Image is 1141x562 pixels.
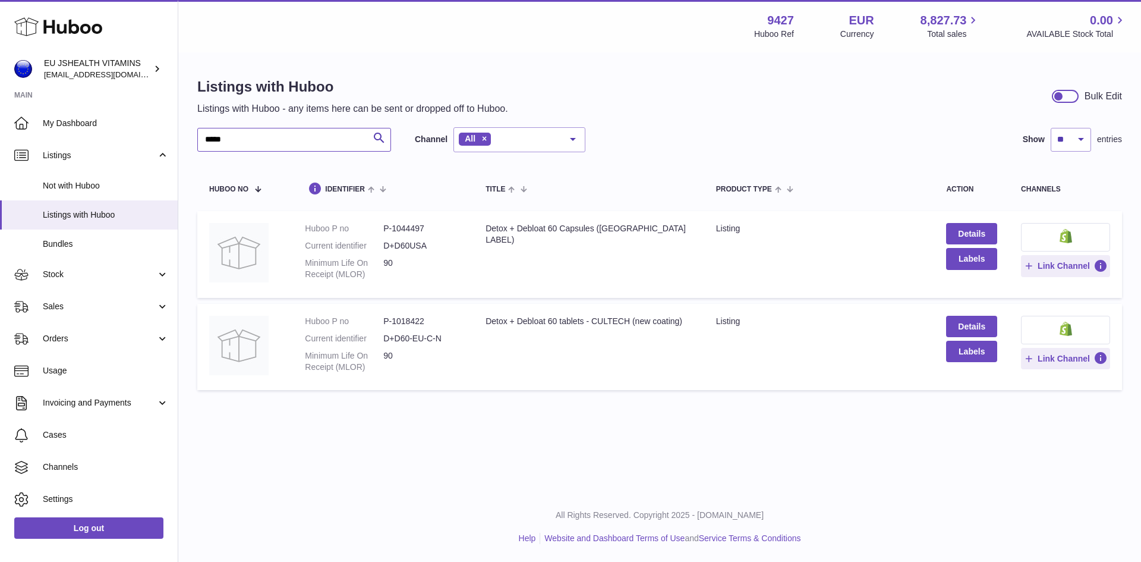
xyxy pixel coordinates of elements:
div: Huboo Ref [754,29,794,40]
span: Huboo no [209,186,248,193]
span: entries [1097,134,1122,145]
span: Orders [43,333,156,344]
dd: D+D60-EU-C-N [383,333,462,344]
span: Cases [43,429,169,441]
dd: P-1044497 [383,223,462,234]
button: Labels [946,248,997,269]
span: Link Channel [1038,353,1090,364]
li: and [540,533,800,544]
dt: Current identifier [305,333,383,344]
span: Total sales [927,29,980,40]
span: 8,827.73 [921,12,967,29]
img: shopify-small.png [1060,322,1072,336]
div: action [946,186,997,193]
span: All [465,134,475,143]
dd: D+D60USA [383,240,462,252]
span: Invoicing and Payments [43,397,156,409]
strong: EUR [849,12,874,29]
span: My Dashboard [43,118,169,129]
div: channels [1021,186,1110,193]
button: Link Channel [1021,255,1110,277]
div: EU JSHEALTH VITAMINS [44,58,151,80]
span: Not with Huboo [43,180,169,191]
dt: Minimum Life On Receipt (MLOR) [305,258,383,280]
span: Sales [43,301,156,312]
span: Listings with Huboo [43,209,169,221]
a: 0.00 AVAILABLE Stock Total [1026,12,1127,40]
span: Channels [43,461,169,473]
div: Detox + Debloat 60 tablets - CULTECH (new coating) [486,316,692,327]
span: identifier [325,186,365,193]
dt: Current identifier [305,240,383,252]
span: Settings [43,494,169,505]
h1: Listings with Huboo [197,77,508,96]
div: listing [716,316,923,327]
span: AVAILABLE Stock Total [1026,29,1127,40]
dt: Huboo P no [305,223,383,234]
span: Bundles [43,238,169,250]
a: Help [519,533,536,543]
div: Bulk Edit [1085,90,1122,103]
span: title [486,186,505,193]
span: Usage [43,365,169,376]
span: Listings [43,150,156,161]
dd: 90 [383,350,462,373]
p: All Rights Reserved. Copyright 2025 - [DOMAIN_NAME] [188,510,1131,521]
img: Detox + Debloat 60 tablets - CULTECH (new coating) [209,316,269,375]
dt: Huboo P no [305,316,383,327]
a: Website and Dashboard Terms of Use [544,533,685,543]
span: 0.00 [1090,12,1113,29]
p: Listings with Huboo - any items here can be sent or dropped off to Huboo. [197,102,508,115]
span: Product Type [716,186,772,193]
div: listing [716,223,923,234]
label: Show [1023,134,1045,145]
a: Details [946,316,997,337]
div: Detox + Debloat 60 Capsules ([GEOGRAPHIC_DATA] LABEL) [486,223,692,246]
label: Channel [415,134,447,145]
a: 8,827.73 Total sales [921,12,981,40]
span: Link Channel [1038,260,1090,271]
dt: Minimum Life On Receipt (MLOR) [305,350,383,373]
strong: 9427 [767,12,794,29]
span: Stock [43,269,156,280]
div: Currency [840,29,874,40]
dd: 90 [383,258,462,280]
img: Detox + Debloat 60 Capsules (USA LABEL) [209,223,269,282]
a: Log out [14,517,163,539]
img: shopify-small.png [1060,229,1072,243]
span: [EMAIL_ADDRESS][DOMAIN_NAME] [44,70,175,79]
a: Service Terms & Conditions [699,533,801,543]
button: Link Channel [1021,348,1110,369]
button: Labels [946,341,997,362]
dd: P-1018422 [383,316,462,327]
a: Details [946,223,997,244]
img: internalAdmin-9427@internal.huboo.com [14,60,32,78]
